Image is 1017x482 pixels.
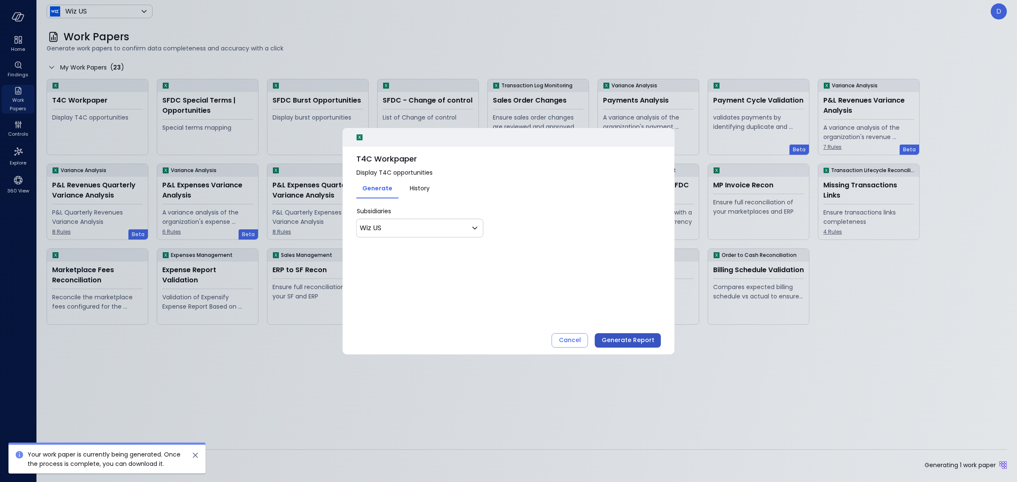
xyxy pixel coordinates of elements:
span: History [410,184,430,193]
span: T4C Workpaper [356,153,661,164]
span: Your work paper is currently being generated. Once the process is complete, you can download it. [28,450,181,468]
p: Wiz US [360,223,381,233]
span: Display T4C opportunities [356,168,661,177]
button: close [190,450,200,460]
div: Cancel [559,335,581,345]
div: Generate Report [602,335,654,345]
span: Generate [362,184,392,193]
button: Generate Report [595,333,661,348]
button: Cancel [552,333,588,348]
p: Subsidiaries [356,207,661,215]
